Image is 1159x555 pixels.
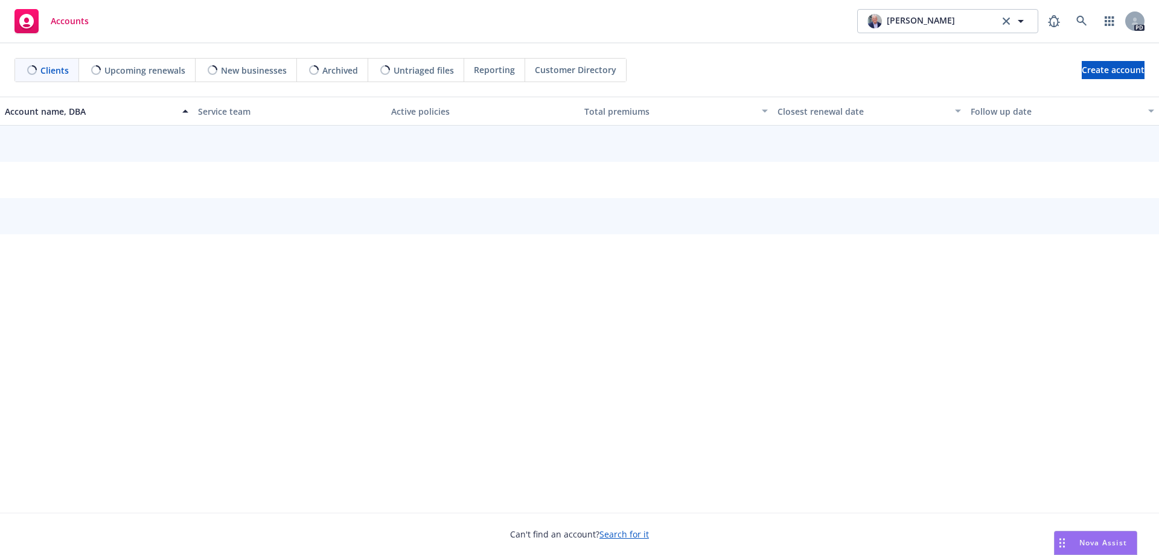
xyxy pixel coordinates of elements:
[1070,9,1094,33] a: Search
[1082,61,1145,79] a: Create account
[887,14,955,28] span: [PERSON_NAME]
[857,9,1038,33] button: photo[PERSON_NAME]clear selection
[5,105,175,118] div: Account name, DBA
[599,528,649,540] a: Search for it
[1055,531,1070,554] div: Drag to move
[867,14,882,28] img: photo
[193,97,386,126] button: Service team
[40,64,69,77] span: Clients
[386,97,579,126] button: Active policies
[773,97,966,126] button: Closest renewal date
[999,14,1014,28] a: clear selection
[10,4,94,38] a: Accounts
[221,64,287,77] span: New businesses
[391,105,575,118] div: Active policies
[584,105,755,118] div: Total premiums
[579,97,773,126] button: Total premiums
[971,105,1141,118] div: Follow up date
[966,97,1159,126] button: Follow up date
[1054,531,1137,555] button: Nova Assist
[1097,9,1122,33] a: Switch app
[104,64,185,77] span: Upcoming renewals
[1079,537,1127,548] span: Nova Assist
[394,64,454,77] span: Untriaged files
[198,105,382,118] div: Service team
[1042,9,1066,33] a: Report a Bug
[535,63,616,76] span: Customer Directory
[51,16,89,26] span: Accounts
[474,63,515,76] span: Reporting
[322,64,358,77] span: Archived
[1082,59,1145,82] span: Create account
[510,528,649,541] span: Can't find an account?
[777,105,948,118] div: Closest renewal date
